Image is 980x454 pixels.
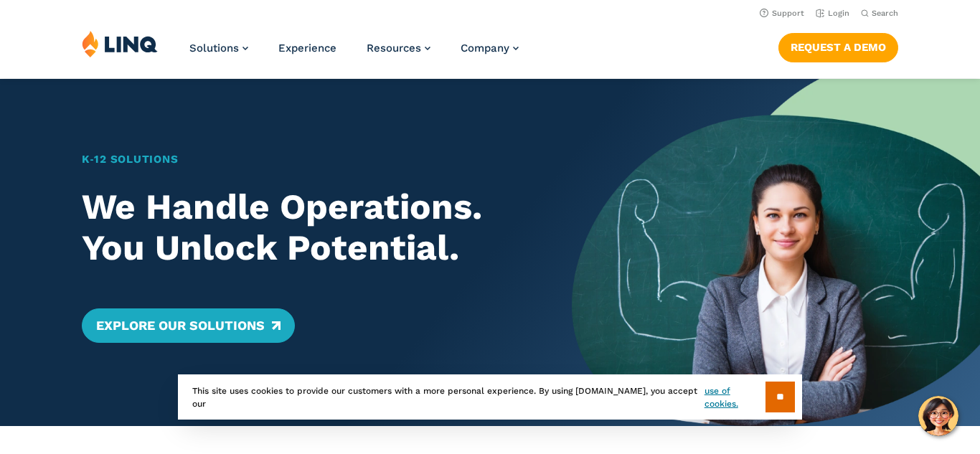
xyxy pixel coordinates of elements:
a: Solutions [189,42,248,55]
span: Company [461,42,509,55]
a: Request a Demo [778,33,898,62]
img: Home Banner [572,79,980,426]
a: Resources [367,42,430,55]
button: Hello, have a question? Let’s chat. [918,396,958,436]
div: This site uses cookies to provide our customers with a more personal experience. By using [DOMAIN... [178,374,802,420]
img: LINQ | K‑12 Software [82,30,158,57]
h1: K‑12 Solutions [82,151,532,168]
span: Resources [367,42,421,55]
a: Support [760,9,804,18]
a: Login [816,9,849,18]
nav: Button Navigation [778,30,898,62]
a: Company [461,42,519,55]
a: Experience [278,42,336,55]
span: Solutions [189,42,239,55]
span: Search [872,9,898,18]
h2: We Handle Operations. You Unlock Potential. [82,186,532,268]
button: Open Search Bar [861,8,898,19]
a: Explore Our Solutions [82,308,295,343]
a: use of cookies. [705,384,765,410]
nav: Primary Navigation [189,30,519,77]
